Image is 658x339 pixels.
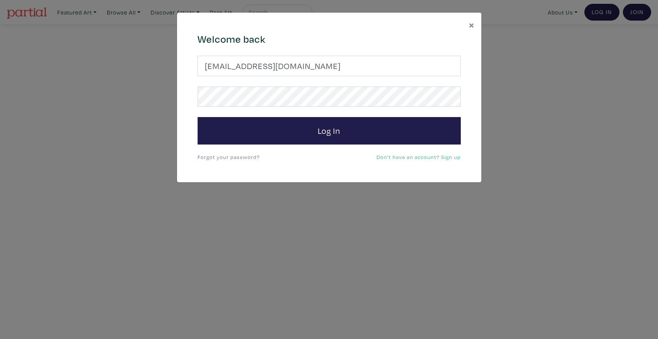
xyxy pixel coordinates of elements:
a: Don't have an account? Sign up [376,153,461,161]
h4: Welcome back [198,33,461,45]
a: Forgot your password? [198,153,260,161]
button: Log In [198,117,461,145]
input: Your email [198,56,461,76]
button: Close [462,13,481,37]
span: × [469,18,475,31]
